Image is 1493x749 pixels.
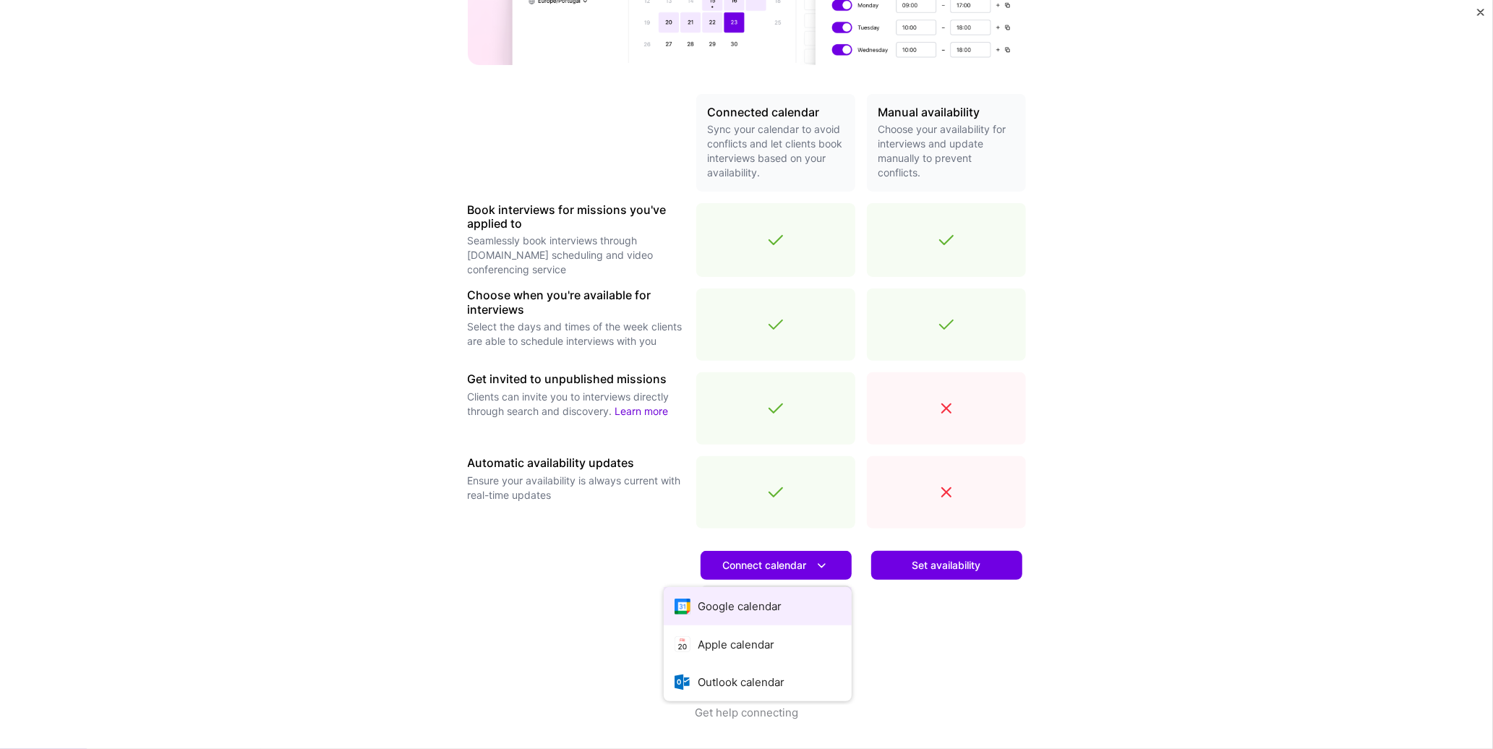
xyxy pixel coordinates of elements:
[878,122,1014,180] p: Choose your availability for interviews and update manually to prevent conflicts.
[468,203,685,231] h3: Book interviews for missions you've applied to
[695,705,798,749] button: Get help connecting
[468,456,685,470] h3: Automatic availability updates
[701,551,852,580] button: Connect calendar
[615,405,669,417] a: Learn more
[664,587,852,625] button: Google calendar
[701,586,852,615] a: Learn more
[814,558,829,573] i: icon DownArrowWhite
[675,636,691,653] i: icon AppleCalendar
[708,106,844,119] h3: Connected calendar
[675,598,691,615] i: icon Google
[468,372,685,386] h3: Get invited to unpublished missions
[664,625,852,664] button: Apple calendar
[912,558,981,573] span: Set availability
[708,122,844,180] p: Sync your calendar to avoid conflicts and let clients book interviews based on your availability.
[468,234,685,277] p: Seamlessly book interviews through [DOMAIN_NAME] scheduling and video conferencing service
[878,106,1014,119] h3: Manual availability
[468,390,685,419] p: Clients can invite you to interviews directly through search and discovery.
[468,320,685,348] p: Select the days and times of the week clients are able to schedule interviews with you
[468,474,685,502] p: Ensure your availability is always current with real-time updates
[871,551,1022,580] button: Set availability
[664,663,852,701] button: Outlook calendar
[723,558,829,573] span: Connect calendar
[675,674,691,690] i: icon OutlookCalendar
[468,288,685,316] h3: Choose when you're available for interviews
[1477,9,1484,24] button: Close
